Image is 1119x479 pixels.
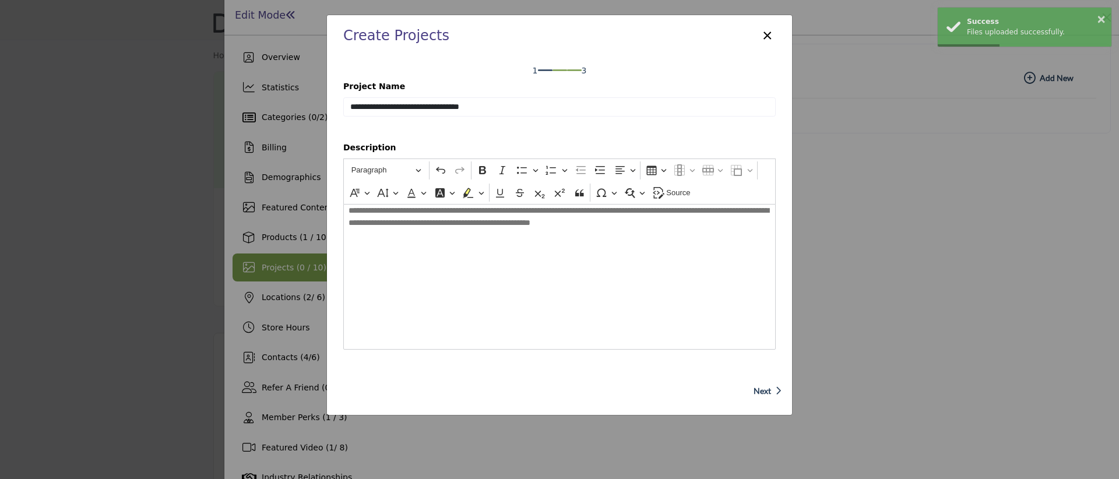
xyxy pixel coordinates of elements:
div: Editor toolbar [343,159,776,204]
div: Files uploaded successfully. [967,27,1103,37]
div: Editor editing area: main [343,204,776,350]
b: Description [343,142,396,159]
h2: Create Projects [343,25,449,46]
span: 3 [582,65,587,77]
button: Close [759,23,776,45]
button: Source [649,184,695,202]
div: Success [967,16,1103,27]
span: Paragraph [351,163,412,177]
input: Project Name [343,97,776,117]
button: Next [750,376,778,404]
b: Project Name [343,80,405,97]
button: Heading [346,161,427,179]
button: × [1096,13,1106,24]
span: Next [754,385,771,397]
span: Source [666,186,690,200]
span: 1 [533,65,538,77]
